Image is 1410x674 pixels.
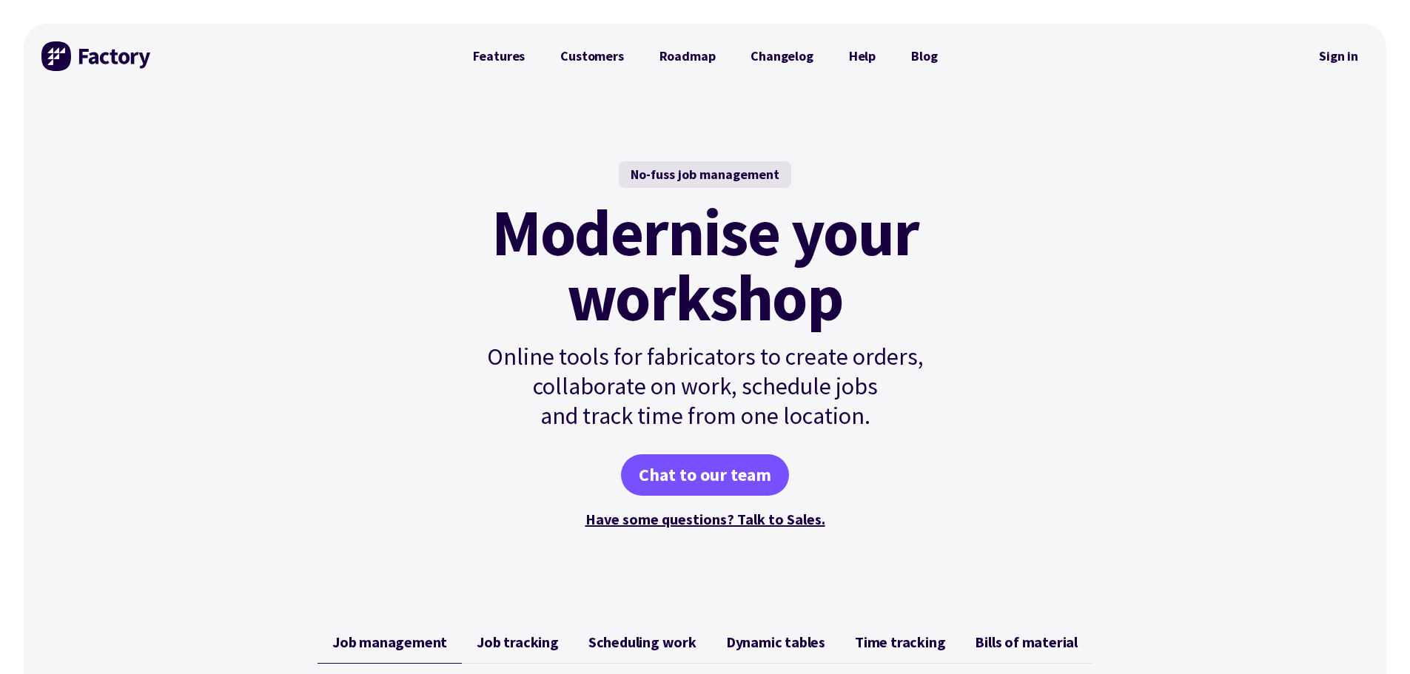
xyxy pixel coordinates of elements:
a: Sign in [1309,39,1369,73]
a: Help [831,41,893,71]
nav: Primary Navigation [455,41,956,71]
span: Job tracking [477,633,559,651]
a: Customers [543,41,641,71]
nav: Secondary Navigation [1309,39,1369,73]
img: Factory [41,41,152,71]
mark: Modernise your workshop [491,200,919,330]
a: Have some questions? Talk to Sales. [585,510,825,528]
span: Bills of material [975,633,1078,651]
a: Features [455,41,543,71]
a: Chat to our team [621,454,789,496]
a: Changelog [733,41,830,71]
span: Scheduling work [588,633,696,651]
p: Online tools for fabricators to create orders, collaborate on work, schedule jobs and track time ... [455,342,956,431]
a: Blog [893,41,955,71]
span: Time tracking [855,633,945,651]
span: Dynamic tables [726,633,825,651]
div: No-fuss job management [619,161,791,188]
span: Job management [332,633,447,651]
iframe: Chat Widget [1336,603,1410,674]
a: Roadmap [642,41,733,71]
